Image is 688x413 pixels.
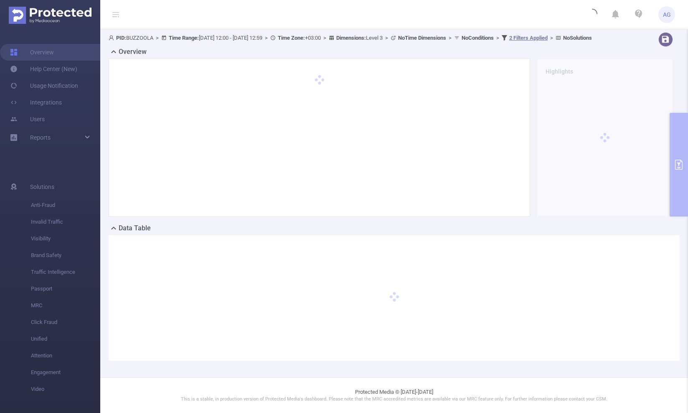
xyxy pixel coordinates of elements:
span: Visibility [31,230,100,247]
b: Time Zone: [278,35,305,41]
p: This is a stable, in production version of Protected Media's dashboard. Please note that the MRC ... [121,396,667,403]
a: Usage Notification [10,77,78,94]
b: Time Range: [169,35,199,41]
span: > [494,35,502,41]
u: 2 Filters Applied [509,35,548,41]
a: Reports [30,129,51,146]
span: > [262,35,270,41]
span: > [446,35,454,41]
b: No Solutions [563,35,592,41]
h2: Data Table [119,223,151,233]
span: Invalid Traffic [31,214,100,230]
span: Brand Safety [31,247,100,264]
span: MRC [31,297,100,314]
span: Engagement [31,364,100,381]
footer: Protected Media © [DATE]-[DATE] [100,377,688,413]
img: Protected Media [9,7,91,24]
span: AG [663,6,671,23]
b: PID: [116,35,126,41]
span: Click Fraud [31,314,100,331]
b: No Conditions [462,35,494,41]
span: Traffic Intelligence [31,264,100,280]
a: Help Center (New) [10,61,77,77]
span: Reports [30,134,51,141]
span: Level 3 [336,35,383,41]
span: > [548,35,556,41]
b: No Time Dimensions [398,35,446,41]
span: Video [31,381,100,398]
span: Anti-Fraud [31,197,100,214]
a: Overview [10,44,54,61]
span: Attention [31,347,100,364]
span: Passport [31,280,100,297]
b: Dimensions : [336,35,366,41]
span: > [383,35,391,41]
h2: Overview [119,47,147,57]
span: BUZZOOLA [DATE] 12:00 - [DATE] 12:59 +03:00 [109,35,592,41]
span: > [153,35,161,41]
span: Solutions [30,178,54,195]
i: icon: loading [587,9,597,20]
a: Integrations [10,94,62,111]
i: icon: user [109,35,116,41]
span: > [321,35,329,41]
a: Users [10,111,45,127]
span: Unified [31,331,100,347]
